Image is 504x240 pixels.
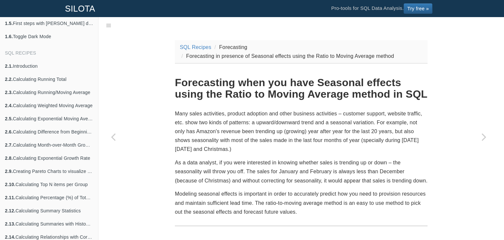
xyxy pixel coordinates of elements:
a: SQL Recipes [180,44,211,50]
a: Try free » [404,3,432,14]
p: Many sales activities, product adoption and other business activities – customer support, website... [175,109,428,154]
p: As a data analyst, if you were interested in knowing whether sales is trending up or down – the s... [175,158,428,185]
a: Previous page: Calculating Linear Regression Coefficients [98,34,128,240]
b: 1.6. [5,34,13,39]
b: 2.9. [5,169,13,174]
b: 2.6. [5,129,13,134]
b: 2.7. [5,142,13,148]
b: 2.8. [5,156,13,161]
li: Forecasting in presence of Seasonal effects using the Ratio to Moving Average method [180,52,394,60]
p: Modeling seasonal effects is important in order to accurately predict how you need to provision r... [175,189,428,216]
a: Next page: Understanding how Joins work – examples with Javascript implementation [469,34,499,240]
b: 2.13. [5,221,15,227]
b: 2.11. [5,195,15,200]
b: 2.4. [5,103,13,108]
b: 2.3. [5,90,13,95]
b: 2.5. [5,116,13,121]
b: 2.12. [5,208,15,213]
b: 2.10. [5,182,15,187]
h1: Forecasting when you have Seasonal effects using the Ratio to Moving Average method in SQL [175,77,428,100]
a: SILOTA [60,0,100,17]
iframe: Drift Widget Chat Controller [471,207,496,232]
b: 2.14. [5,234,15,240]
li: Forecasting [213,43,247,52]
b: 1.5. [5,21,13,26]
li: Pro-tools for SQL Data Analysis. [325,0,439,17]
b: 2.1. [5,63,13,69]
b: 2.2. [5,77,13,82]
